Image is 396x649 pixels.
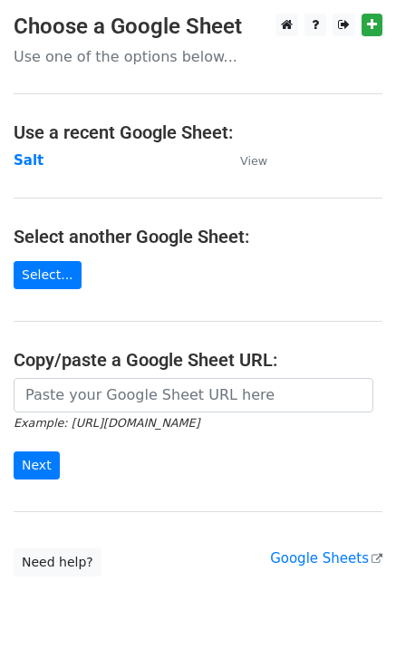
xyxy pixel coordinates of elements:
[14,378,373,412] input: Paste your Google Sheet URL here
[14,14,382,40] h3: Choose a Google Sheet
[14,416,199,430] small: Example: [URL][DOMAIN_NAME]
[240,154,267,168] small: View
[14,349,382,371] h4: Copy/paste a Google Sheet URL:
[14,261,82,289] a: Select...
[14,548,101,576] a: Need help?
[270,550,382,567] a: Google Sheets
[14,451,60,479] input: Next
[14,226,382,247] h4: Select another Google Sheet:
[14,152,43,169] a: Salt
[14,121,382,143] h4: Use a recent Google Sheet:
[222,152,267,169] a: View
[14,47,382,66] p: Use one of the options below...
